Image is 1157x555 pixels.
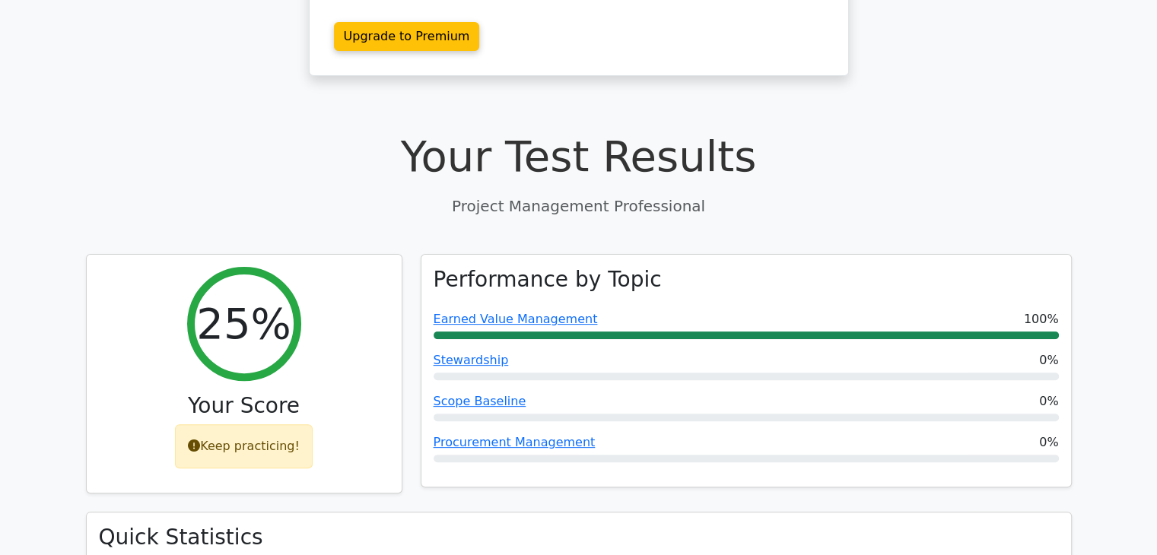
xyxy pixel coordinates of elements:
[99,525,1059,550] h3: Quick Statistics
[434,353,509,367] a: Stewardship
[86,131,1072,182] h1: Your Test Results
[196,298,291,349] h2: 25%
[1039,351,1058,369] span: 0%
[434,435,596,449] a: Procurement Management
[434,267,662,293] h3: Performance by Topic
[86,195,1072,217] p: Project Management Professional
[334,22,480,51] a: Upgrade to Premium
[1024,310,1059,328] span: 100%
[434,312,598,326] a: Earned Value Management
[1039,433,1058,452] span: 0%
[175,424,313,468] div: Keep practicing!
[99,393,389,419] h3: Your Score
[1039,392,1058,411] span: 0%
[434,394,526,408] a: Scope Baseline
